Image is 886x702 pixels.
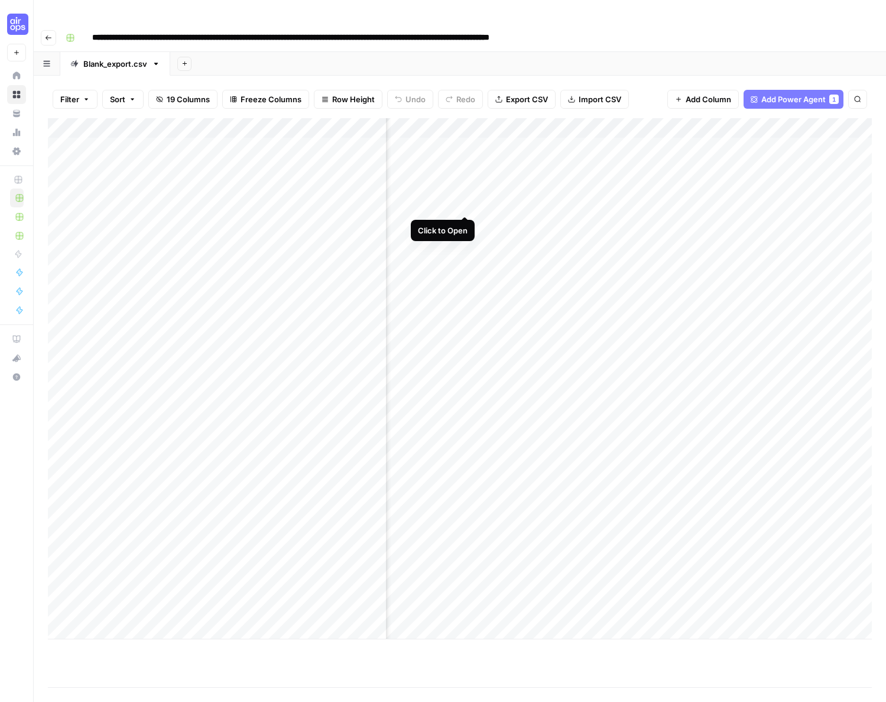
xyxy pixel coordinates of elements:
div: Click to Open [418,225,468,236]
a: Home [7,66,26,85]
a: Usage [7,123,26,142]
button: Row Height [314,90,382,109]
div: 1 [829,95,839,104]
button: Freeze Columns [222,90,309,109]
span: 19 Columns [167,93,210,105]
button: Add Column [667,90,739,109]
button: 19 Columns [148,90,218,109]
a: Settings [7,142,26,161]
span: Freeze Columns [241,93,301,105]
span: Undo [405,93,426,105]
span: Redo [456,93,475,105]
button: Redo [438,90,483,109]
a: Blank_export.csv [60,52,170,76]
button: Add Power Agent1 [744,90,843,109]
a: Your Data [7,104,26,123]
button: Export CSV [488,90,556,109]
button: Sort [102,90,144,109]
button: Workspace: Cohort 4 [7,9,26,39]
a: AirOps Academy [7,330,26,349]
span: 1 [832,95,836,104]
span: Sort [110,93,125,105]
button: Undo [387,90,433,109]
span: Add Power Agent [761,93,826,105]
span: Import CSV [579,93,621,105]
button: Filter [53,90,98,109]
span: Add Column [686,93,731,105]
img: Cohort 4 Logo [7,14,28,35]
span: Export CSV [506,93,548,105]
a: Browse [7,85,26,104]
button: Import CSV [560,90,629,109]
span: Row Height [332,93,375,105]
div: Blank_export.csv [83,58,147,70]
span: Filter [60,93,79,105]
button: What's new? [7,349,26,368]
div: What's new? [8,349,25,367]
button: Help + Support [7,368,26,386]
